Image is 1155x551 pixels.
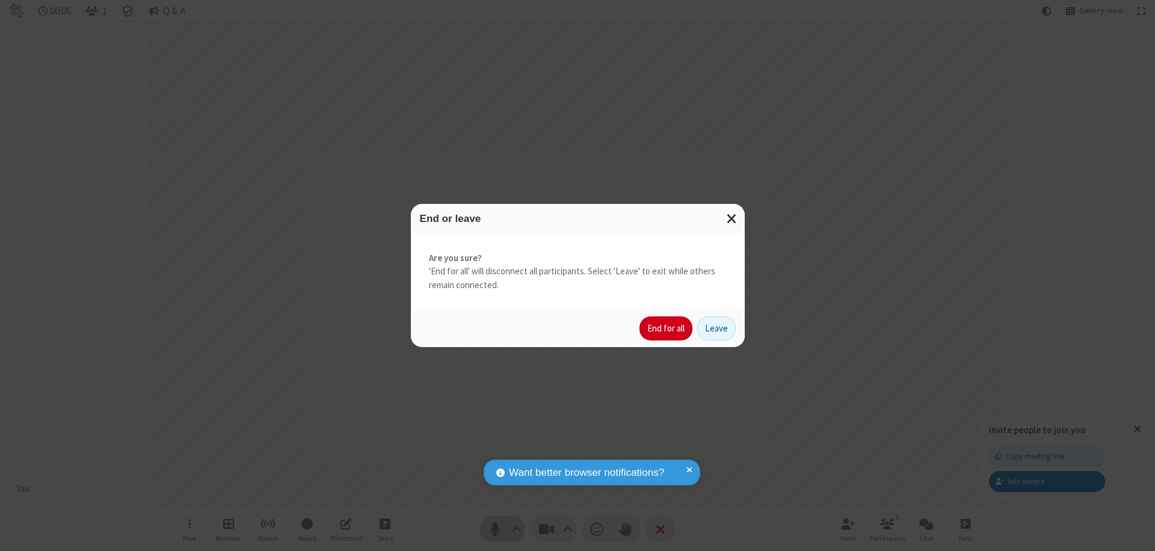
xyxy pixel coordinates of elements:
div: 'End for all' will disconnect all participants. Select 'Leave' to exit while others remain connec... [411,233,745,310]
button: Leave [697,316,736,340]
strong: Are you sure? [429,251,727,265]
h3: End or leave [420,213,736,224]
button: Close modal [719,204,745,233]
button: End for all [639,316,692,340]
span: Want better browser notifications? [509,465,664,481]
